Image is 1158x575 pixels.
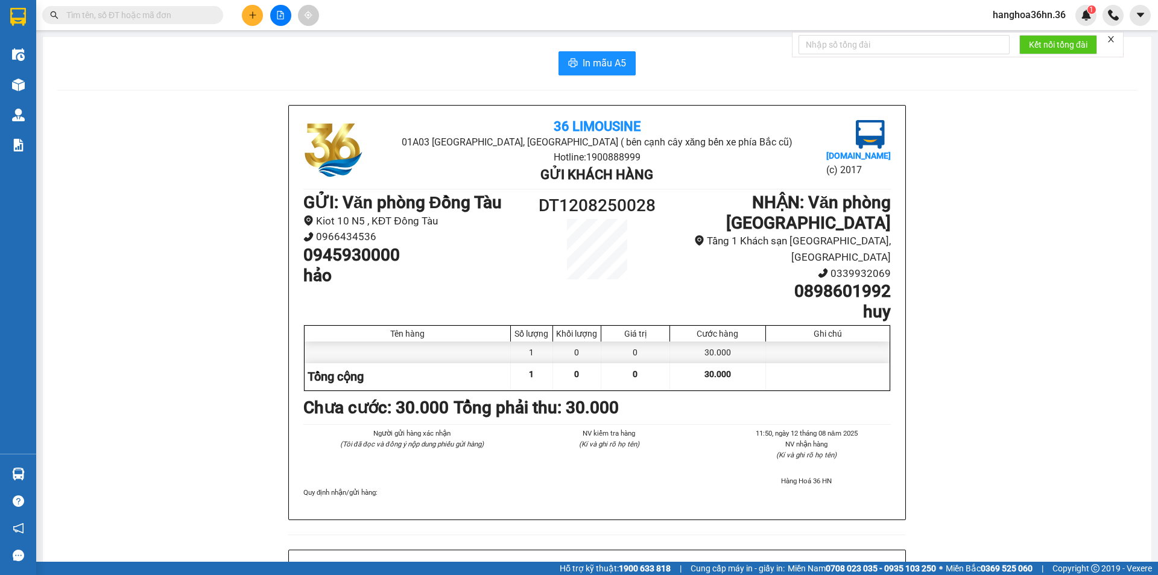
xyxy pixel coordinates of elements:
[826,162,891,177] li: (c) 2017
[1019,35,1097,54] button: Kết nối tổng đài
[680,562,682,575] span: |
[12,468,25,480] img: warehouse-icon
[276,11,285,19] span: file-add
[1091,564,1099,573] span: copyright
[671,265,891,282] li: 0339932069
[50,11,59,19] span: search
[568,58,578,69] span: printer
[298,5,319,26] button: aim
[579,440,639,448] i: (Kí và ghi rõ họ tên)
[1130,5,1151,26] button: caret-down
[270,5,291,26] button: file-add
[601,342,670,363] div: 0
[401,135,793,150] li: 01A03 [GEOGRAPHIC_DATA], [GEOGRAPHIC_DATA] ( bên cạnh cây xăng bến xe phía Bắc cũ)
[12,48,25,61] img: warehouse-icon
[560,562,671,575] span: Hỗ trợ kỹ thuật:
[303,232,314,242] span: phone
[511,342,553,363] div: 1
[12,78,25,91] img: warehouse-icon
[673,329,762,338] div: Cước hàng
[303,213,524,229] li: Kiot 10 N5 , KĐT Đồng Tàu
[558,51,636,75] button: printerIn mẫu A5
[13,523,24,534] span: notification
[248,11,257,19] span: plus
[619,564,671,573] strong: 1900 633 818
[723,439,891,450] li: NV nhận hàng
[514,329,549,338] div: Số lượng
[308,369,364,384] span: Tổng cộng
[983,7,1075,22] span: hanghoa36hn.36
[1042,562,1043,575] span: |
[704,369,731,379] span: 30.000
[1108,10,1119,21] img: phone-icon
[604,329,666,338] div: Giá trị
[525,428,693,439] li: NV kiểm tra hàng
[303,245,524,265] h1: 0945930000
[308,329,507,338] div: Tên hàng
[818,268,828,278] span: phone
[401,150,793,165] li: Hotline: 1900888999
[670,342,766,363] div: 30.000
[723,428,891,439] li: 11:50, ngày 12 tháng 08 năm 2025
[304,11,312,19] span: aim
[671,302,891,322] h1: huy
[303,398,449,418] b: Chưa cước : 30.000
[1087,5,1096,14] sup: 1
[633,369,638,379] span: 0
[1107,35,1115,43] span: close
[1089,5,1093,14] span: 1
[13,495,24,507] span: question-circle
[726,192,891,233] b: NHẬN : Văn phòng [GEOGRAPHIC_DATA]
[694,235,704,246] span: environment
[671,281,891,302] h1: 0898601992
[12,109,25,121] img: warehouse-icon
[529,369,534,379] span: 1
[776,451,837,459] i: (Kí và ghi rõ họ tên)
[242,5,263,26] button: plus
[788,562,936,575] span: Miền Nam
[556,329,598,338] div: Khối lượng
[303,487,891,498] div: Quy định nhận/gửi hàng :
[66,8,209,22] input: Tìm tên, số ĐT hoặc mã đơn
[826,564,936,573] strong: 0708 023 035 - 0935 103 250
[303,192,502,212] b: GỬI : Văn phòng Đồng Tàu
[303,215,314,226] span: environment
[723,475,891,486] li: Hàng Hoá 36 HN
[1135,10,1146,21] span: caret-down
[946,562,1033,575] span: Miền Bắc
[981,564,1033,573] strong: 0369 525 060
[10,8,26,26] img: logo-vxr
[671,233,891,265] li: Tầng 1 Khách sạn [GEOGRAPHIC_DATA], [GEOGRAPHIC_DATA]
[303,229,524,245] li: 0966434536
[1081,10,1092,21] img: icon-new-feature
[327,428,496,439] li: Người gửi hàng xác nhận
[12,139,25,151] img: solution-icon
[303,265,524,286] h1: hảo
[583,56,626,71] span: In mẫu A5
[524,192,671,219] h1: DT1208250028
[826,151,891,160] b: [DOMAIN_NAME]
[454,398,619,418] b: Tổng phải thu: 30.000
[691,562,785,575] span: Cung cấp máy in - giấy in:
[540,167,653,182] b: Gửi khách hàng
[856,120,885,149] img: logo.jpg
[13,550,24,561] span: message
[554,119,641,134] b: 36 Limousine
[769,329,887,338] div: Ghi chú
[939,566,943,571] span: ⚪️
[799,35,1010,54] input: Nhập số tổng đài
[574,369,579,379] span: 0
[1029,38,1087,51] span: Kết nối tổng đài
[303,120,364,180] img: logo.jpg
[340,440,484,448] i: (Tôi đã đọc và đồng ý nộp dung phiếu gửi hàng)
[553,342,601,363] div: 0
